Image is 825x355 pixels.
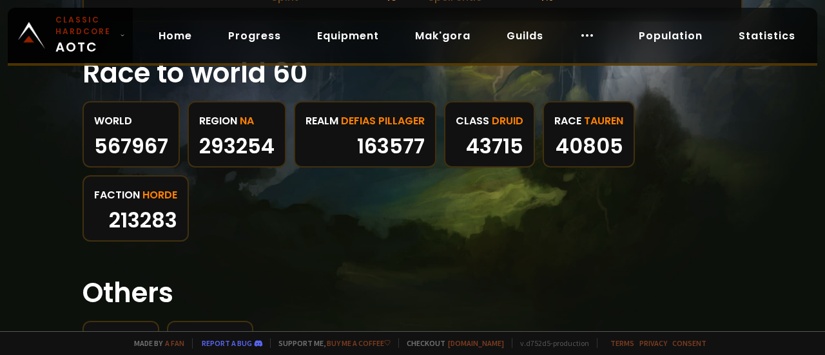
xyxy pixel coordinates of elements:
[341,113,425,129] span: Defias Pillager
[307,23,389,49] a: Equipment
[398,338,504,348] span: Checkout
[294,101,436,168] a: realmDefias Pillager163577
[610,338,634,348] a: Terms
[492,113,523,129] span: Druid
[94,211,177,230] div: 213283
[165,338,184,348] a: a fan
[496,23,554,49] a: Guilds
[554,113,623,129] div: race
[94,187,177,203] div: faction
[448,338,504,348] a: [DOMAIN_NAME]
[8,8,133,63] a: Classic HardcoreAOTC
[126,338,184,348] span: Made by
[82,175,189,242] a: factionHorde213283
[672,338,706,348] a: Consent
[199,113,275,129] div: region
[202,338,252,348] a: Report a bug
[148,23,202,49] a: Home
[306,137,425,156] div: 163577
[82,273,742,313] h1: Others
[543,101,635,168] a: raceTauren40805
[82,53,742,93] h1: Race to world 60
[199,137,275,156] div: 293254
[55,14,115,37] small: Classic Hardcore
[188,101,286,168] a: regionNA293254
[444,101,535,168] a: classDruid43715
[728,23,806,49] a: Statistics
[240,113,254,129] span: NA
[94,137,168,156] div: 567967
[554,137,623,156] div: 40805
[584,113,623,129] span: Tauren
[639,338,667,348] a: Privacy
[512,338,589,348] span: v. d752d5 - production
[628,23,713,49] a: Population
[270,338,391,348] span: Support me,
[306,113,425,129] div: realm
[94,113,168,129] div: World
[142,187,177,203] span: Horde
[327,338,391,348] a: Buy me a coffee
[55,14,115,57] span: AOTC
[218,23,291,49] a: Progress
[456,113,523,129] div: class
[405,23,481,49] a: Mak'gora
[456,137,523,156] div: 43715
[82,101,180,168] a: World567967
